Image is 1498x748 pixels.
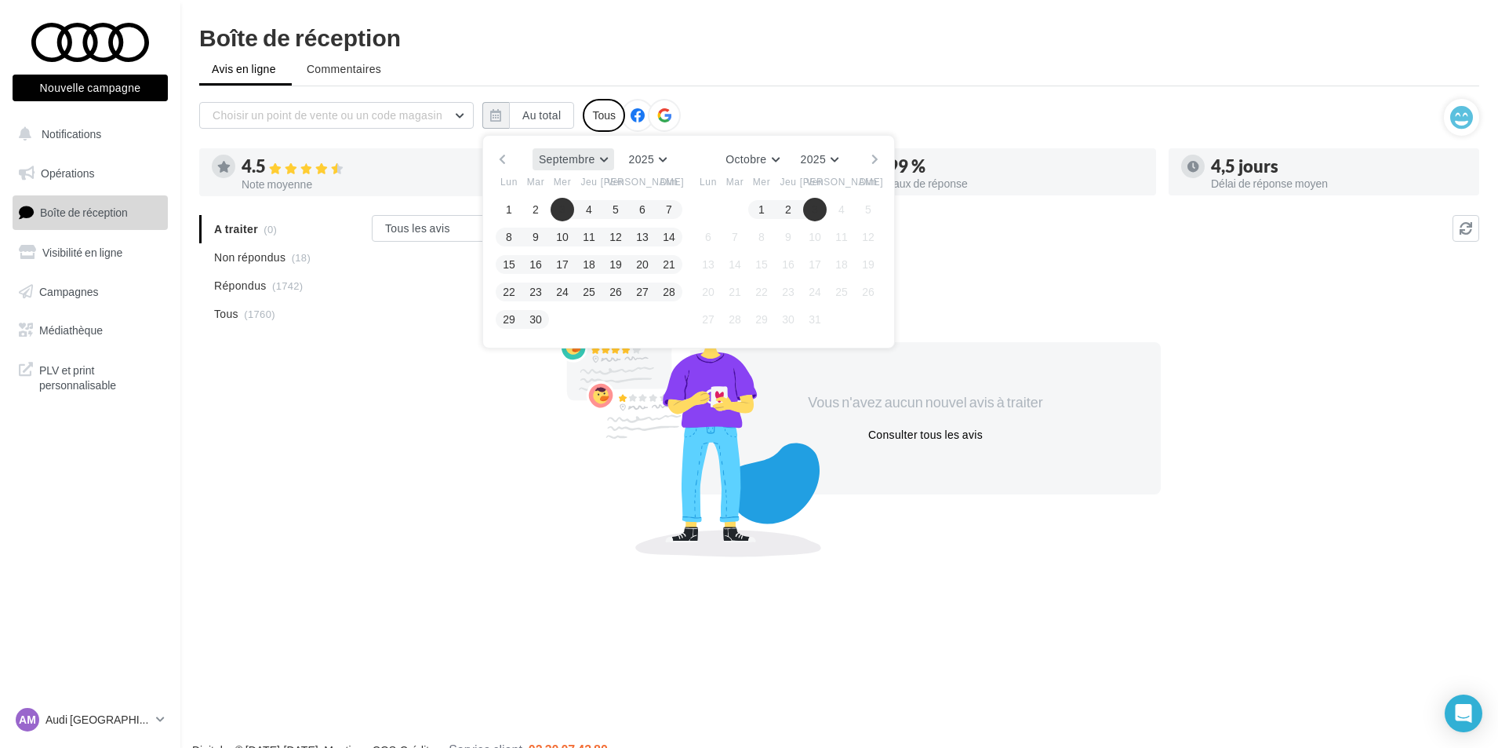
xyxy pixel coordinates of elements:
span: Lun [500,175,518,188]
span: Dim [660,175,678,188]
button: 10 [803,225,827,249]
button: 4 [830,198,853,221]
span: (1760) [244,308,275,320]
button: Choisir un point de vente ou un code magasin [199,102,474,129]
button: 16 [524,253,547,276]
button: 27 [631,280,654,304]
button: 15 [750,253,773,276]
button: 20 [631,253,654,276]
span: Mer [753,175,770,188]
span: (18) [292,251,311,264]
button: 8 [750,225,773,249]
button: 19 [856,253,880,276]
a: Campagnes [9,275,171,308]
button: Au total [482,102,574,129]
button: 2025 [794,148,845,170]
button: 26 [856,280,880,304]
a: Boîte de réception [9,195,171,229]
button: 13 [696,253,720,276]
span: Mar [726,175,744,188]
a: Visibilité en ligne [9,236,171,269]
span: Médiathèque [39,323,103,337]
button: 8 [497,225,521,249]
p: Audi [GEOGRAPHIC_DATA] [45,712,150,728]
button: 29 [750,308,773,331]
button: 23 [776,280,800,304]
button: 6 [696,225,720,249]
button: 17 [803,253,827,276]
div: Note moyenne [242,179,497,190]
button: 3 [803,198,827,221]
div: 4,5 jours [1211,158,1467,175]
button: 6 [631,198,654,221]
span: Non répondus [214,250,285,265]
button: 21 [657,253,681,276]
a: Médiathèque [9,314,171,347]
span: Octobre [725,152,766,166]
button: 2 [776,198,800,221]
button: 28 [723,308,747,331]
span: Commentaires [307,61,381,77]
button: 23 [524,280,547,304]
span: Notifications [42,127,101,140]
button: 15 [497,253,521,276]
span: Tous [214,306,238,322]
button: 18 [830,253,853,276]
button: 5 [604,198,627,221]
span: Mer [554,175,571,188]
div: Boîte de réception [199,25,1479,49]
button: 27 [696,308,720,331]
button: 22 [497,280,521,304]
button: 29 [497,308,521,331]
span: (1742) [272,279,304,292]
span: Tous les avis [385,221,450,235]
div: Tous [583,99,625,132]
button: 26 [604,280,627,304]
a: AM Audi [GEOGRAPHIC_DATA] [13,705,168,735]
button: Octobre [719,148,785,170]
button: Consulter tous les avis [862,425,989,444]
button: 9 [524,225,547,249]
button: 11 [830,225,853,249]
span: Jeu [780,175,796,188]
span: Campagnes [39,284,99,297]
span: Choisir un point de vente ou un code magasin [213,108,442,122]
button: 20 [696,280,720,304]
button: 10 [551,225,574,249]
button: 2025 [623,148,674,170]
button: 7 [657,198,681,221]
span: Visibilité en ligne [42,246,122,259]
button: 24 [551,280,574,304]
button: 21 [723,280,747,304]
div: Vous n'avez aucun nouvel avis à traiter [791,392,1060,413]
button: 5 [856,198,880,221]
span: Boîte de réception [40,206,128,219]
button: 24 [803,280,827,304]
span: [PERSON_NAME] [601,175,685,188]
div: Taux de réponse [888,178,1143,189]
button: Notifications [9,118,165,151]
button: 2 [524,198,547,221]
button: 22 [750,280,773,304]
span: AM [19,712,36,728]
span: Dim [859,175,877,188]
a: Opérations [9,157,171,190]
span: 2025 [629,152,655,166]
button: 17 [551,253,574,276]
button: Tous les avis [372,215,529,242]
span: PLV et print personnalisable [39,359,162,393]
button: Septembre [533,148,614,170]
button: 3 [551,198,574,221]
span: [PERSON_NAME] [800,175,884,188]
button: 16 [776,253,800,276]
span: Opérations [41,166,94,180]
div: Délai de réponse moyen [1211,178,1467,189]
button: 25 [577,280,601,304]
span: Lun [700,175,717,188]
button: 14 [723,253,747,276]
span: 2025 [801,152,827,166]
button: 28 [657,280,681,304]
div: Open Intercom Messenger [1445,695,1482,732]
button: 12 [856,225,880,249]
